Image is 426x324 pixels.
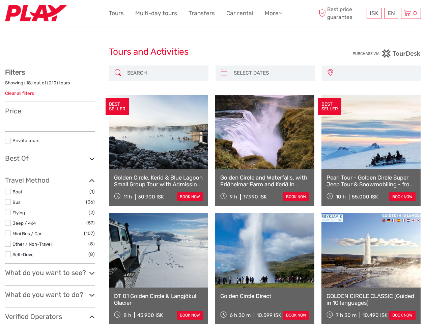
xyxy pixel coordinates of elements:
a: Flying [12,210,25,215]
a: Tours [109,8,124,18]
div: Showing ( ) out of ( ) tours [5,80,95,90]
div: 55.000 ISK [352,194,378,200]
a: DT 01 Golden Circle & Langjökull Glacier [114,293,203,306]
span: 0 [412,10,418,17]
span: (107) [84,230,95,237]
div: 30.900 ISK [138,194,164,200]
a: book now [389,192,416,201]
span: 10 h [336,194,346,200]
a: Pearl Tour - Golden Circle Super Jeep Tour & Snowmobiling - from [GEOGRAPHIC_DATA] [326,174,416,188]
span: (2) [89,209,95,216]
a: Boat [12,189,22,194]
a: Jeep / 4x4 [12,220,36,226]
span: (8) [88,240,95,248]
input: SEARCH [124,67,205,79]
a: Mini Bus / Car [12,231,41,236]
h3: Verified Operators [5,313,95,321]
span: 6 h 30 m [230,312,251,318]
span: 8 h [123,312,131,318]
a: book now [283,192,309,201]
a: Transfers [189,8,215,18]
a: book now [389,311,416,320]
a: book now [177,192,203,201]
a: Car rental [226,8,253,18]
span: Best price guarantee [317,6,365,21]
span: 11 h [123,194,132,200]
div: 10.599 ISK [257,312,281,318]
a: book now [283,311,309,320]
a: Multi-day tours [135,8,177,18]
a: Bus [12,199,21,205]
span: 7 h 30 m [336,312,357,318]
span: (8) [88,250,95,258]
span: (36) [86,198,95,206]
label: 219 [49,80,56,86]
h3: Best Of [5,154,95,162]
span: 9 h [230,194,237,200]
div: BEST SELLER [318,98,341,115]
div: 17.990 ISK [243,194,267,200]
div: 10.490 ISK [363,312,388,318]
h1: Tours and Activities [109,47,317,57]
a: Clear all filters [5,90,34,96]
h3: Price [5,107,95,115]
a: Golden Circle and Waterfalls, with Friðheimar Farm and Kerið in small group [220,174,309,188]
img: PurchaseViaTourDesk.png [352,49,421,58]
h3: What do you want to do? [5,291,95,299]
div: 45.900 ISK [137,312,163,318]
label: 18 [26,80,31,86]
input: SELECT DATES [231,67,311,79]
div: BEST SELLER [106,98,129,115]
span: (57) [86,219,95,227]
span: ISK [370,10,378,17]
a: Golden Circle Direct [220,293,309,299]
h3: Travel Method [5,176,95,184]
span: (1) [89,188,95,195]
a: GOLDEN CIRCLE CLASSIC (Guided in 10 languages) [326,293,416,306]
strong: Filters [5,68,25,76]
a: Golden Circle, Kerid & Blue Lagoon Small Group Tour with Admission Ticket [114,174,203,188]
img: Fly Play [5,5,67,22]
a: book now [177,311,203,320]
a: More [265,8,282,18]
h3: What do you want to see? [5,269,95,277]
a: Private tours [12,138,39,143]
a: Self-Drive [12,252,34,257]
div: EN [385,8,398,19]
a: Other / Non-Travel [12,241,52,247]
